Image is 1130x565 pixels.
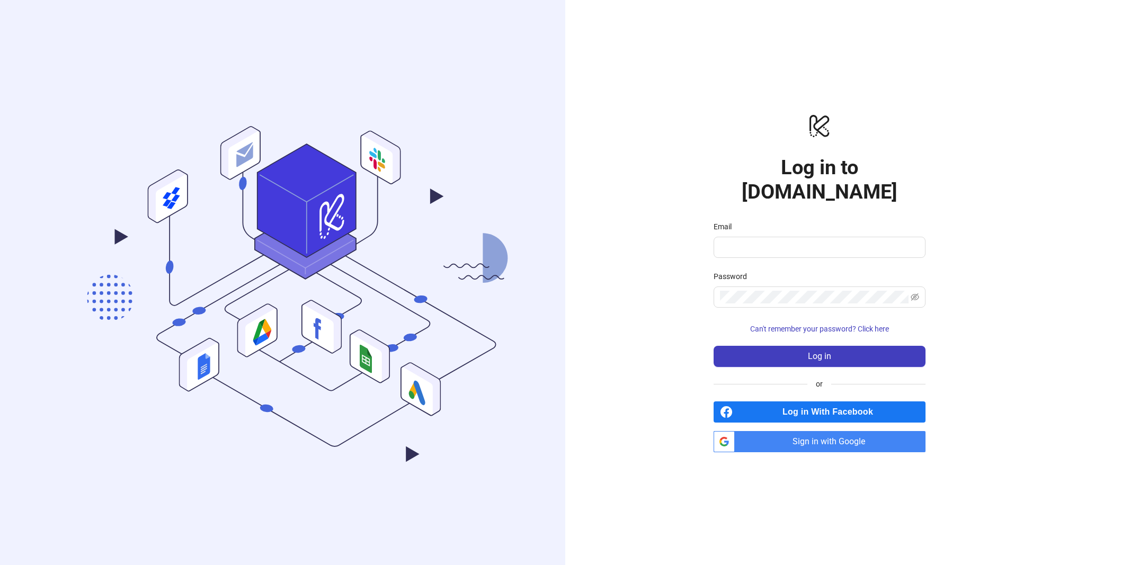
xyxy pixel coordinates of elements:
span: Log in [808,352,831,361]
a: Can't remember your password? Click here [714,325,926,333]
a: Sign in with Google [714,431,926,452]
button: Can't remember your password? Click here [714,320,926,337]
span: or [807,378,831,390]
input: Email [720,241,917,254]
span: Log in With Facebook [737,401,926,423]
label: Password [714,271,754,282]
a: Log in With Facebook [714,401,926,423]
span: Sign in with Google [739,431,926,452]
button: Log in [714,346,926,367]
h1: Log in to [DOMAIN_NAME] [714,155,926,204]
span: eye-invisible [911,293,919,301]
input: Password [720,291,909,303]
label: Email [714,221,738,232]
span: Can't remember your password? Click here [750,325,889,333]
